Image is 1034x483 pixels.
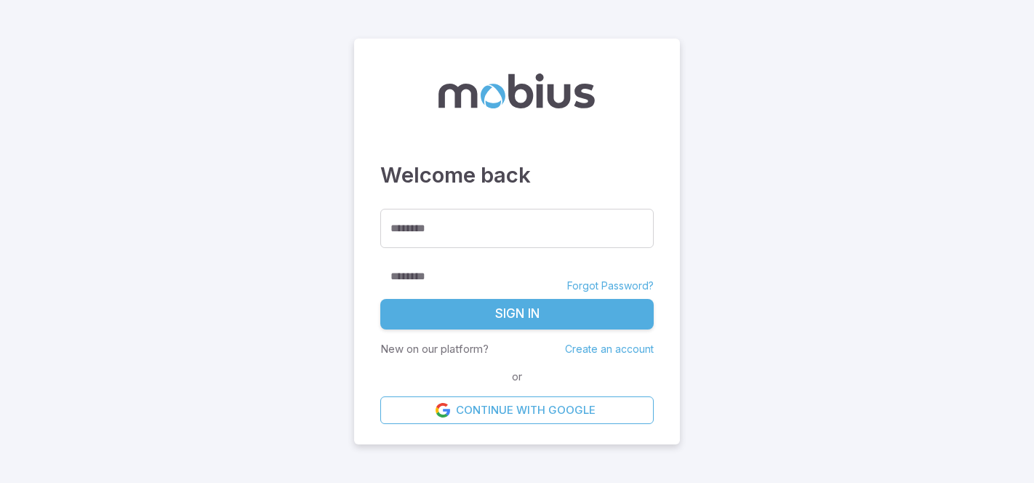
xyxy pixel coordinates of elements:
a: Create an account [565,343,654,355]
p: New on our platform? [380,341,489,357]
button: Sign In [380,299,654,330]
h3: Welcome back [380,159,654,191]
a: Forgot Password? [567,279,654,293]
a: Continue with Google [380,396,654,424]
span: or [508,369,526,385]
